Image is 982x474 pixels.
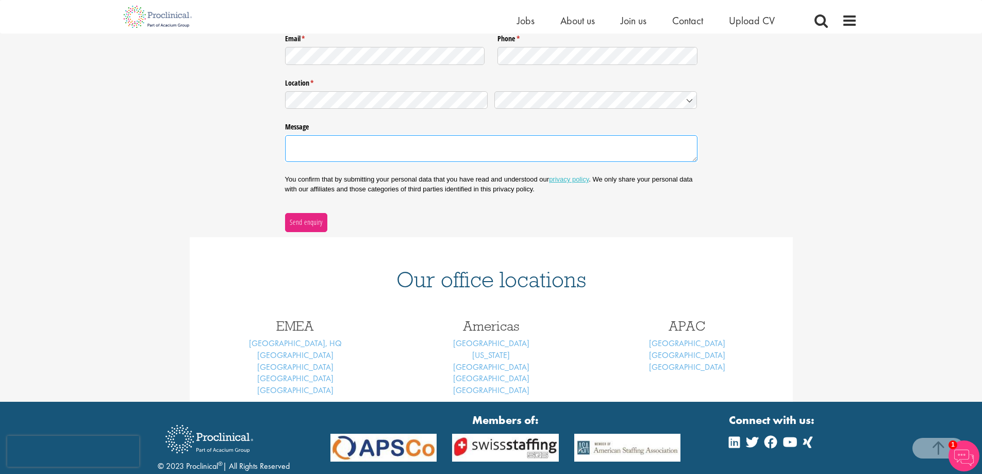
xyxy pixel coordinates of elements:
h3: Americas [401,319,581,333]
a: [GEOGRAPHIC_DATA] [649,350,725,361]
a: [GEOGRAPHIC_DATA], HQ [249,338,342,349]
p: You confirm that by submitting your personal data that you have read and understood our . We only... [285,175,697,193]
label: Message [285,119,697,132]
a: About us [560,14,595,27]
span: Send enquiry [289,217,323,228]
button: Send enquiry [285,213,327,232]
img: APSCo [444,434,567,462]
a: [GEOGRAPHIC_DATA] [257,362,334,372]
a: [GEOGRAPHIC_DATA] [257,373,334,384]
iframe: reCAPTCHA [7,436,139,467]
strong: Members of: [330,412,681,428]
legend: Location [285,75,697,88]
a: [GEOGRAPHIC_DATA] [453,373,529,384]
label: Phone [497,30,697,44]
a: [GEOGRAPHIC_DATA] [453,338,529,349]
strong: Connect with us: [729,412,817,428]
a: [GEOGRAPHIC_DATA] [649,362,725,372]
img: Proclinical Recruitment [158,418,261,461]
h3: APAC [597,319,777,333]
a: [GEOGRAPHIC_DATA] [649,338,725,349]
a: [GEOGRAPHIC_DATA] [257,350,334,361]
label: Email [285,30,485,44]
a: Upload CV [729,14,775,27]
img: APSCo [567,434,689,462]
span: 1 [948,440,957,449]
h1: Our office locations [205,268,777,291]
input: State / Province / Region [285,91,488,109]
a: Join us [621,14,646,27]
a: [GEOGRAPHIC_DATA] [453,385,529,396]
a: [US_STATE] [472,350,510,361]
sup: ® [218,460,223,468]
a: Jobs [517,14,535,27]
img: Chatbot [948,440,979,471]
a: [GEOGRAPHIC_DATA] [257,385,334,396]
h3: EMEA [205,319,386,333]
img: APSCo [323,434,445,462]
a: [GEOGRAPHIC_DATA] [453,362,529,372]
a: privacy policy [549,175,589,183]
input: Country [494,91,697,109]
div: © 2023 Proclinical | All Rights Reserved [158,417,290,472]
a: Contact [672,14,703,27]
